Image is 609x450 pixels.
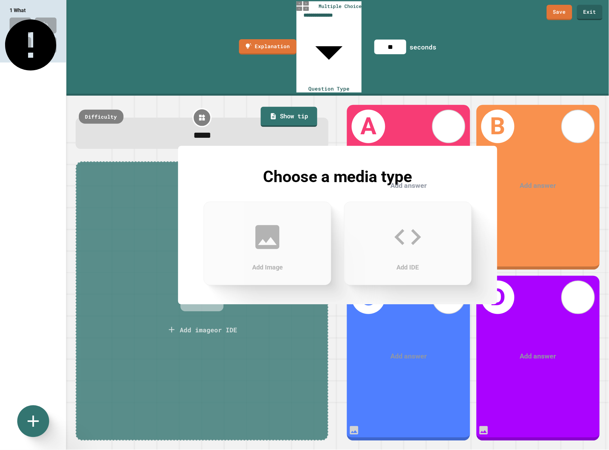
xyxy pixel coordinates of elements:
div: Difficulty [79,110,124,124]
span: Multiple Choice [319,3,362,10]
div: Add image or IDE [180,325,237,335]
p: Choose a media type [263,165,412,189]
a: Show tip [261,107,318,127]
h1: C [352,281,385,314]
a: Save [547,5,572,20]
h1: D [481,281,515,314]
h1: A [352,110,385,143]
a: Explanation [239,39,297,55]
img: multiple-choice-thumbnail.png [297,1,309,11]
span: 1 What [10,7,26,13]
a: Exit [577,5,603,20]
h3: Add IDE [357,262,459,272]
span: Question Type [308,85,350,92]
h3: Add Image [217,262,318,272]
div: seconds [410,42,436,52]
h1: B [481,110,515,143]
